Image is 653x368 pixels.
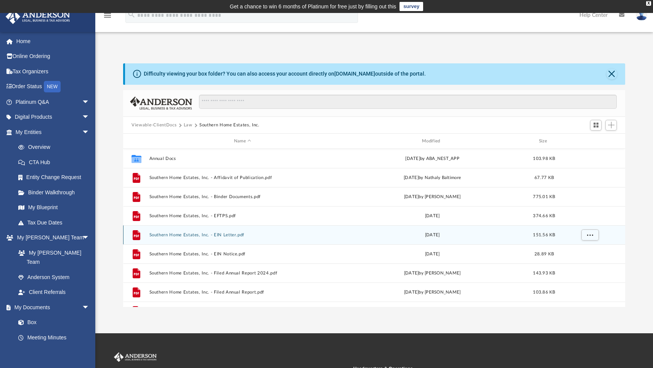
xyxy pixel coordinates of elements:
button: Southern Home Estates, Inc. [199,122,260,129]
button: Southern Home Estates, Inc. - Affidavit of Publication.pdf [149,175,336,180]
img: Anderson Advisors Platinum Portal [3,9,72,24]
button: Viewable-ClientDocs [132,122,176,129]
a: My Documentsarrow_drop_down [5,300,97,315]
div: grid [123,149,625,307]
img: User Pic [636,10,647,21]
span: 28.89 KB [534,252,554,256]
a: survey [400,2,423,11]
button: Southern Home Estates, Inc. - Binder Documents.pdf [149,194,336,199]
div: Difficulty viewing your box folder? You can also access your account directly on outside of the p... [144,70,426,78]
a: Anderson System [11,270,97,285]
div: Get a chance to win 6 months of Platinum for free just by filling out this [230,2,396,11]
div: [DATE] by [PERSON_NAME] [339,270,526,277]
a: [DOMAIN_NAME] [334,71,375,77]
button: Southern Home Estates, Inc. - EIN Letter.pdf [149,232,336,237]
div: Size [529,138,560,145]
i: menu [103,11,112,20]
span: 151.56 KB [533,233,555,237]
a: Entity Change Request [11,170,101,185]
i: search [127,10,136,19]
div: [DATE] [339,232,526,239]
button: Switch to Grid View [590,120,602,131]
div: Modified [339,138,526,145]
button: Southern Home Estates, Inc. - Filed Annual Report.pdf [149,290,336,295]
button: Southern Home Estates, Inc. - EFTPS.pdf [149,213,336,218]
span: arrow_drop_down [82,230,97,246]
a: Online Ordering [5,49,101,64]
div: [DATE] by ABA_NEST_APP [339,155,526,162]
div: [DATE] by [PERSON_NAME] [339,289,526,296]
input: Search files and folders [199,95,617,109]
a: Meeting Minutes [11,330,97,345]
div: [DATE] by [PERSON_NAME] [339,194,526,200]
span: arrow_drop_down [82,124,97,140]
div: [DATE] by Nathaly Baltimore [339,174,526,181]
button: Add [605,120,617,131]
span: 775.01 KB [533,195,555,199]
a: Digital Productsarrow_drop_down [5,110,101,125]
span: 374.66 KB [533,214,555,218]
a: Platinum Q&Aarrow_drop_down [5,94,101,110]
a: My [PERSON_NAME] Team [11,245,93,270]
a: CTA Hub [11,155,101,170]
div: [DATE] [339,251,526,258]
a: Home [5,34,101,49]
a: My Entitiesarrow_drop_down [5,124,101,140]
a: Overview [11,140,101,155]
span: 103.98 KB [533,157,555,161]
a: My [PERSON_NAME] Teamarrow_drop_down [5,230,97,245]
a: menu [103,15,112,20]
div: [DATE] [339,213,526,220]
span: arrow_drop_down [82,110,97,125]
div: id [127,138,146,145]
div: id [563,138,616,145]
button: Southern Home Estates, Inc. - Filed Annual Report 2024.pdf [149,271,336,276]
img: Anderson Advisors Platinum Portal [112,352,158,362]
div: Name [149,138,336,145]
a: Binder Walkthrough [11,185,101,200]
button: Close [606,69,617,79]
a: My Blueprint [11,200,97,215]
a: Client Referrals [11,285,97,300]
a: Tax Organizers [5,64,101,79]
a: Order StatusNEW [5,79,101,95]
div: close [646,1,651,6]
button: More options [581,229,599,241]
a: Tax Due Dates [11,215,101,230]
div: NEW [44,81,61,92]
span: 103.86 KB [533,290,555,294]
a: Box [11,315,93,330]
button: Law [184,122,193,129]
span: 143.93 KB [533,271,555,275]
button: Annual Docs [149,156,336,161]
span: arrow_drop_down [82,94,97,110]
span: 67.77 KB [534,176,554,180]
span: arrow_drop_down [82,300,97,315]
button: Southern Home Estates, Inc. - EIN Notice.pdf [149,252,336,257]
